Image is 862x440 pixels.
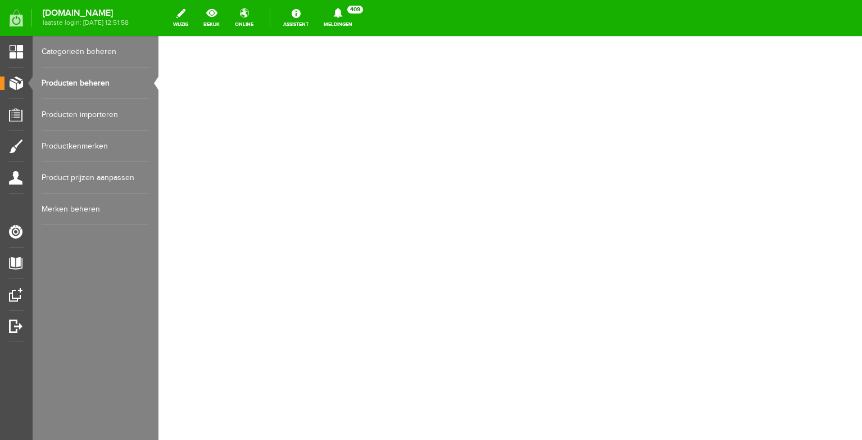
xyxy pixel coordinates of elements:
a: Merken beheren [42,194,149,225]
span: laatste login: [DATE] 12:51:58 [43,20,129,26]
a: Productkenmerken [42,131,149,162]
a: Producten importeren [42,99,149,131]
a: Assistent [276,6,315,30]
a: bekijk [197,6,226,30]
a: wijzig [166,6,195,30]
a: Categorieën beheren [42,36,149,68]
a: online [228,6,260,30]
strong: [DOMAIN_NAME] [43,10,129,16]
span: 409 [347,6,363,14]
a: Producten beheren [42,68,149,99]
a: Meldingen409 [317,6,359,30]
a: Product prijzen aanpassen [42,162,149,194]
